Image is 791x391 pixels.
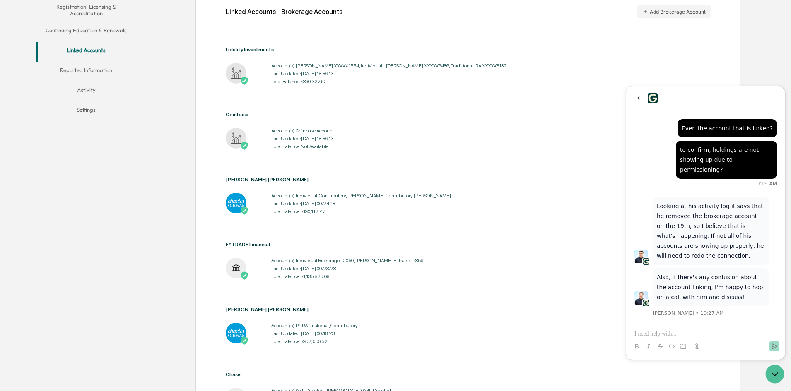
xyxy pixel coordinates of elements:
[271,144,334,149] div: Total Balance: Not Available
[226,307,711,312] div: [PERSON_NAME] [PERSON_NAME]
[271,128,334,134] div: Account(s): Coinbase Account
[271,79,507,84] div: Total Balance: $860,327.62
[626,86,785,360] iframe: Customer support window
[226,242,711,247] div: E*TRADE Financial
[226,112,711,118] div: Coinbase
[271,273,423,279] div: Total Balance: $1,135,826.69
[36,42,136,62] button: Linked Accounts
[226,8,342,16] div: Linked Accounts - Brokerage Accounts
[271,193,451,199] div: Account(s): Individual, Contributory, [PERSON_NAME] Contributory [PERSON_NAME]
[226,258,246,278] img: E*TRADE Financial - Active
[226,323,246,343] img: Charles Schwab - Active
[271,201,451,206] div: Last Updated: [DATE] 00:24:18
[271,63,507,69] div: Account(s): [PERSON_NAME] XXXXX1554, Individual - [PERSON_NAME] XXXXX6486, Traditional IRA XXXXX3132
[36,22,136,42] button: Continuing Education & Renewals
[240,142,248,150] img: Active
[240,206,248,215] img: Active
[36,82,136,101] button: Activity
[271,323,358,329] div: Account(s): PCRA Custodial, Contributory
[271,209,451,214] div: Total Balance: $190,112.47
[764,364,787,386] iframe: Open customer support
[271,266,423,271] div: Last Updated: [DATE] 00:23:28
[36,101,136,121] button: Settings
[271,258,423,264] div: Account(s): Individual Brokerage -2050, [PERSON_NAME] E-Trade -7859
[36,62,136,82] button: Reported Information
[240,336,248,345] img: Active
[226,63,246,84] img: Fidelity Investments - Active
[637,5,711,18] button: Add Brokerage Account
[226,128,246,149] img: Coinbase - Active
[226,47,711,53] div: Fidelity Investments
[271,338,358,344] div: Total Balance: $962,656.32
[271,136,334,142] div: Last Updated: [DATE] 18:36:13
[271,331,358,336] div: Last Updated: [DATE] 00:18:23
[226,193,246,213] img: Charles Schwab - Active
[240,271,248,280] img: Active
[226,177,711,182] div: [PERSON_NAME] [PERSON_NAME]
[226,372,711,377] div: Chase
[240,77,248,85] img: Active
[271,71,507,77] div: Last Updated: [DATE] 18:36:13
